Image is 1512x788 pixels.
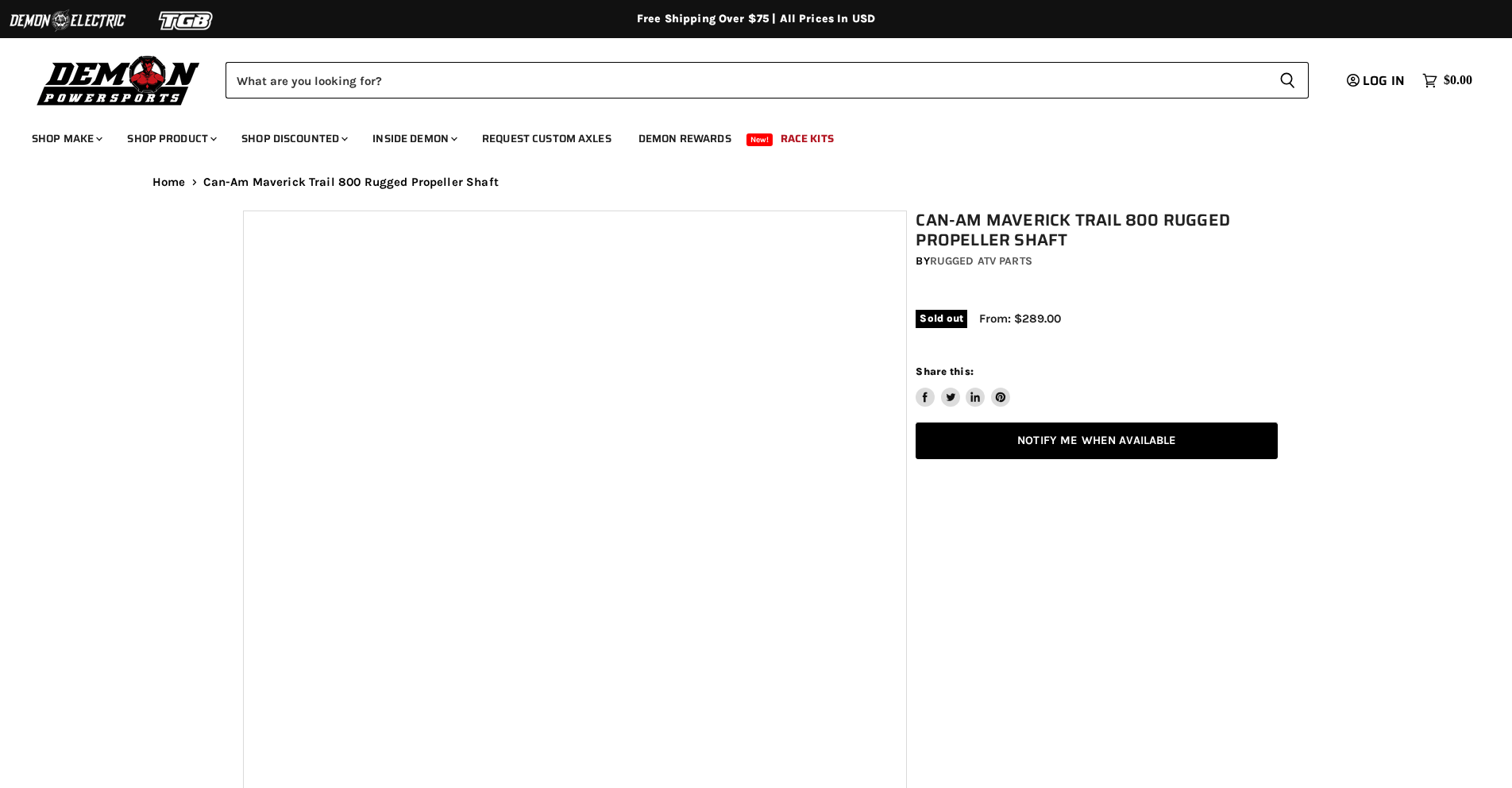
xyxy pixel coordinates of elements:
[121,176,1391,189] nav: Breadcrumbs
[152,176,186,189] a: Home
[20,122,112,155] a: Shop Make
[916,253,1278,270] div: by
[127,6,246,36] img: TGB Logo 2
[226,62,1309,98] form: Product
[916,365,973,377] span: Share this:
[470,122,623,155] a: Request Custom Axles
[916,211,1278,250] h1: Can-Am Maverick Trail 800 Rugged Propeller Shaft
[121,12,1391,26] div: Free Shipping Over $75 | All Prices In USD
[32,52,206,108] img: Demon Powersports
[1363,71,1405,91] span: Log in
[916,310,967,327] span: Sold out
[746,133,773,146] span: New!
[115,122,226,155] a: Shop Product
[20,116,1468,155] ul: Main menu
[8,6,127,36] img: Demon Electric Logo 2
[930,254,1032,268] a: Rugged ATV Parts
[627,122,743,155] a: Demon Rewards
[229,122,357,155] a: Shop Discounted
[769,122,846,155] a: Race Kits
[1414,69,1480,92] a: $0.00
[1444,73,1472,88] span: $0.00
[979,311,1061,326] span: From: $289.00
[916,423,1278,460] a: Notify Me When Available
[916,365,1010,407] aside: Share this:
[203,176,499,189] span: Can-Am Maverick Trail 800 Rugged Propeller Shaft
[226,62,1267,98] input: Search
[361,122,467,155] a: Inside Demon
[1340,74,1414,88] a: Log in
[1267,62,1309,98] button: Search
